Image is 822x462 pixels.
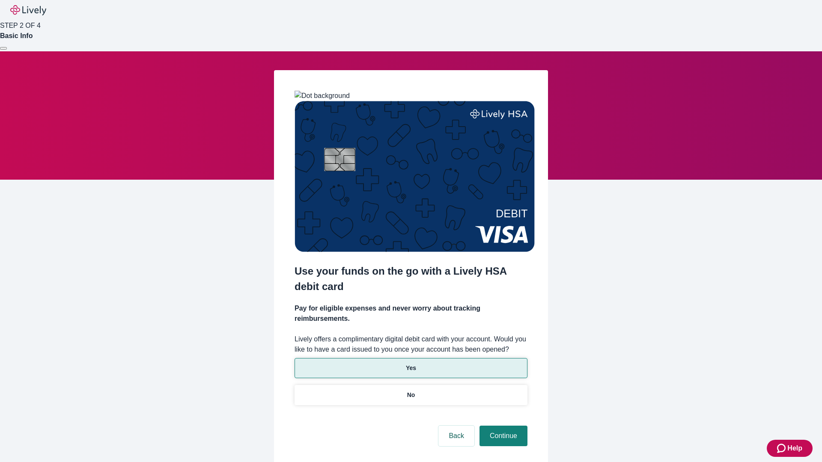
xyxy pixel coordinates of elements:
[438,426,474,446] button: Back
[407,391,415,400] p: No
[10,5,46,15] img: Lively
[295,385,527,405] button: No
[787,443,802,453] span: Help
[406,364,416,373] p: Yes
[767,440,813,457] button: Zendesk support iconHelp
[777,443,787,453] svg: Zendesk support icon
[295,358,527,378] button: Yes
[295,101,535,252] img: Debit card
[479,426,527,446] button: Continue
[295,264,527,294] h2: Use your funds on the go with a Lively HSA debit card
[295,303,527,324] h4: Pay for eligible expenses and never worry about tracking reimbursements.
[295,91,350,101] img: Dot background
[295,334,527,355] label: Lively offers a complimentary digital debit card with your account. Would you like to have a card...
